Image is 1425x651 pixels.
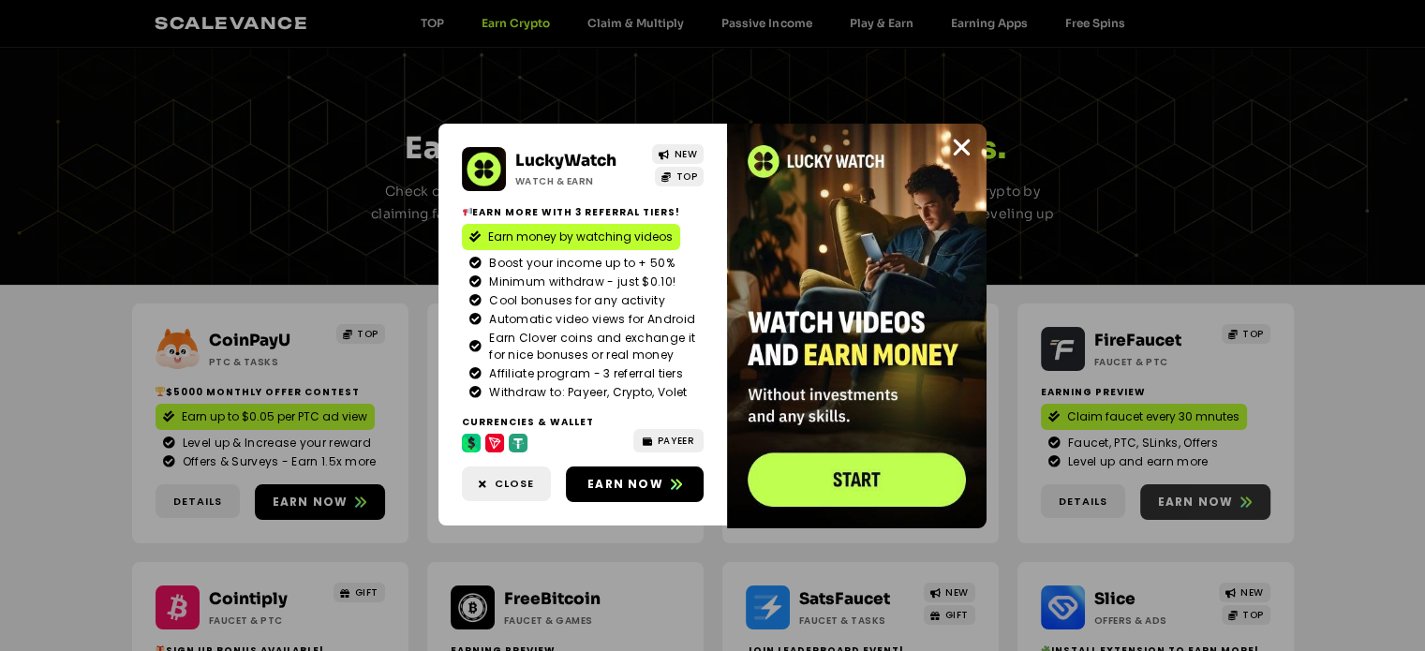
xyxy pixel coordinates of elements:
[495,476,534,492] span: Close
[484,384,687,401] span: Withdraw to: Payeer, Crypto, Volet
[484,330,696,363] span: Earn Clover coins and exchange it for nice bonuses or real money
[655,167,704,186] a: TOP
[587,476,663,493] span: Earn now
[566,466,704,502] a: Earn now
[652,144,704,164] a: NEW
[484,365,683,382] span: Affiliate program - 3 referral tiers
[462,205,704,219] h2: Earn more with 3 referral Tiers!
[484,311,695,328] span: Automatic video views for Android
[484,274,675,290] span: Minimum withdraw - just $0.10!
[488,229,673,245] span: Earn money by watching videos
[674,147,697,161] span: NEW
[515,174,639,188] h2: Watch & Earn
[675,170,697,184] span: TOP
[658,434,694,448] span: PAYEER
[463,207,472,216] img: 📢
[462,415,704,429] h2: Currencies & Wallet
[950,136,973,159] a: Close
[484,292,665,309] span: Cool bonuses for any activity
[484,255,675,272] span: Boost your income up to + 50%
[462,466,551,501] a: Close
[462,224,680,250] a: Earn money by watching videos
[633,429,704,452] a: PAYEER
[515,151,616,170] a: LuckyWatch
